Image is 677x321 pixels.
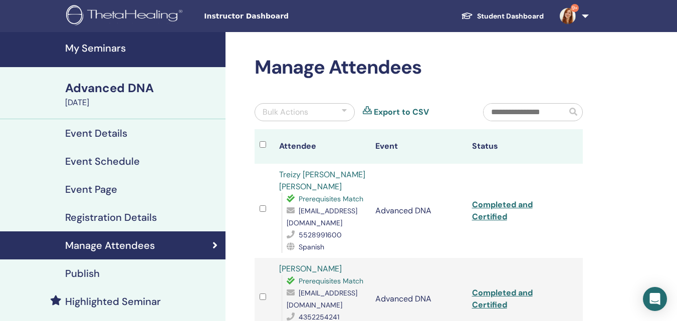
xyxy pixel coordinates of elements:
h4: Event Page [65,183,117,195]
th: Attendee [274,129,371,164]
a: Student Dashboard [453,7,552,26]
div: Advanced DNA [65,80,219,97]
th: Event [370,129,467,164]
h4: My Seminars [65,42,219,54]
a: Completed and Certified [472,287,533,310]
th: Status [467,129,564,164]
span: 5528991600 [299,230,342,239]
span: Prerequisites Match [299,194,363,203]
span: Spanish [299,242,324,251]
span: [EMAIL_ADDRESS][DOMAIN_NAME] [287,288,357,309]
div: Bulk Actions [263,106,308,118]
span: 9+ [571,4,579,12]
h2: Manage Attendees [255,56,583,79]
img: default.jpg [560,8,576,24]
td: Advanced DNA [370,164,467,258]
span: Instructor Dashboard [204,11,354,22]
img: graduation-cap-white.svg [461,12,473,20]
h4: Manage Attendees [65,239,155,251]
h4: Publish [65,267,100,279]
span: [EMAIL_ADDRESS][DOMAIN_NAME] [287,206,357,227]
a: Advanced DNA[DATE] [59,80,225,109]
h4: Event Details [65,127,127,139]
a: Export to CSV [374,106,429,118]
a: Treizy [PERSON_NAME] [PERSON_NAME] [279,169,365,192]
img: logo.png [66,5,186,28]
span: Prerequisites Match [299,276,363,285]
h4: Event Schedule [65,155,140,167]
a: [PERSON_NAME] [279,263,342,274]
h4: Highlighted Seminar [65,295,161,307]
div: [DATE] [65,97,219,109]
a: Completed and Certified [472,199,533,222]
div: Open Intercom Messenger [643,287,667,311]
h4: Registration Details [65,211,157,223]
